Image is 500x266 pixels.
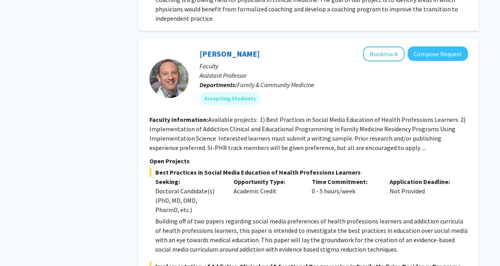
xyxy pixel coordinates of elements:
p: Building off of two papers regarding social media preferences of health professions learners and ... [155,216,468,254]
span: Best Practices in Social Media Education of Health Professions Learners [149,168,468,177]
button: Add Gregory Jaffe to Bookmarks [363,46,405,61]
p: Open Projects [149,156,468,166]
a: [PERSON_NAME] [200,49,260,59]
fg-read-more: Available projects: 1) Best Practices in Social Media Education of Health Professions Learners 2)... [149,116,466,152]
p: Faculty [200,61,468,71]
span: Family & Community Medicine [237,81,314,89]
div: Doctoral Candidate(s) (PhD, MD, DMD, PharmD, etc.) [155,186,222,214]
b: Departments: [200,81,237,89]
div: Academic Credit [228,177,306,214]
p: Application Deadline: [390,177,456,186]
b: Faculty Information: [149,116,208,123]
p: Time Commitment: [312,177,378,186]
div: 0 - 5 hours/week [306,177,384,214]
p: Opportunity Type: [234,177,300,186]
button: Compose Request to Gregory Jaffe [408,46,468,61]
p: Assistant Professor [200,71,468,80]
div: Not Provided [384,177,462,214]
iframe: Chat [6,231,33,260]
mat-chip: Accepting Students [200,93,261,105]
p: Seeking: [155,177,222,186]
